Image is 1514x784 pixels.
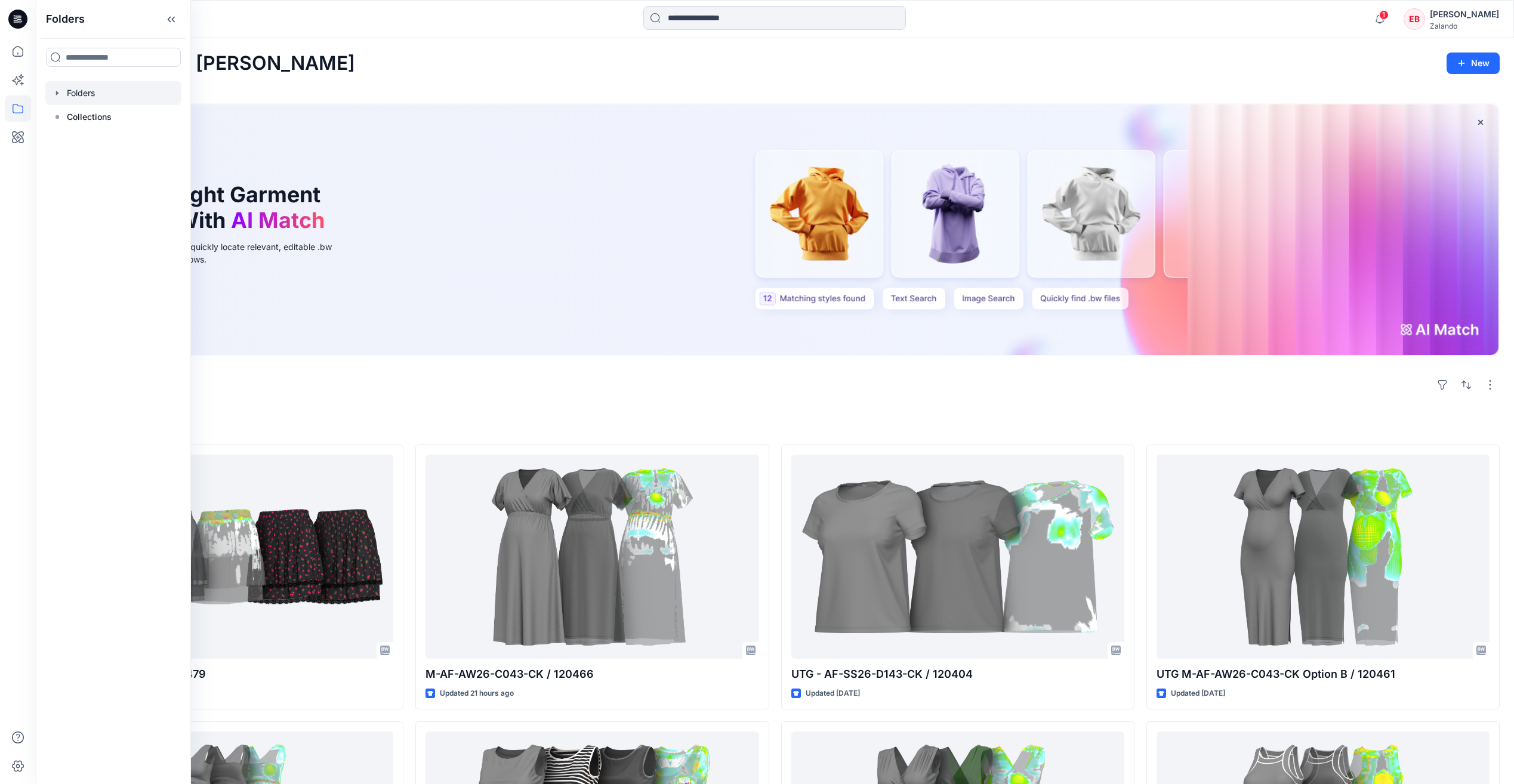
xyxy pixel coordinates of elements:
p: Collections [67,110,112,124]
button: New [1447,53,1500,74]
p: Updated [DATE] [806,687,860,700]
p: UTG - AF-SS26-D143-CK / 120404 [791,666,1124,683]
span: AI Match [231,207,325,233]
p: M-AF-AW26-C043-CK / 120466 [425,666,758,683]
a: UTG M-AF-AW26-C043-CK Option B / 120461 [1157,455,1490,658]
h1: Find the Right Garment Instantly With [80,182,331,233]
a: UTG - AF-SS26-D143-CK / 120404 [791,455,1124,658]
div: [PERSON_NAME] [1430,7,1499,21]
h2: Welcome back, [PERSON_NAME] [50,53,355,75]
p: Updated [DATE] [1171,687,1225,700]
div: Use text or image search to quickly locate relevant, editable .bw files for faster design workflows. [80,240,349,266]
a: M-AF-AW26-C043-CK / 120466 [425,455,758,658]
span: 1 [1379,10,1389,20]
a: EO-AW26-B010-W / 120479 [60,455,393,658]
div: Zalando [1430,21,1499,30]
div: EB [1404,8,1425,30]
p: UTG M-AF-AW26-C043-CK Option B / 120461 [1157,666,1490,683]
h4: Styles [50,418,1500,433]
p: EO-AW26-B010-W / 120479 [60,666,393,683]
p: Updated 21 hours ago [440,687,514,700]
